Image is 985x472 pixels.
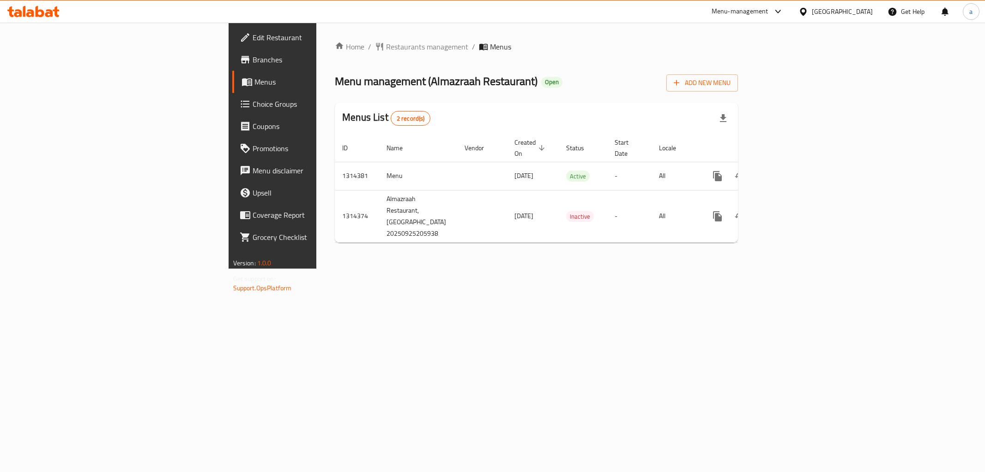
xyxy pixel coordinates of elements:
span: Promotions [253,143,386,154]
li: / [472,41,475,52]
nav: breadcrumb [335,41,738,52]
button: Change Status [729,165,751,187]
button: Change Status [729,205,751,227]
div: Export file [712,107,734,129]
span: Status [566,142,596,153]
span: Edit Restaurant [253,32,386,43]
th: Actions [699,134,803,162]
span: [DATE] [514,210,533,222]
a: Grocery Checklist [232,226,393,248]
span: Open [541,78,562,86]
span: Grocery Checklist [253,232,386,243]
span: Version: [233,257,256,269]
span: Created On [514,137,548,159]
td: All [652,190,699,242]
a: Coupons [232,115,393,137]
span: Menu disclaimer [253,165,386,176]
a: Choice Groups [232,93,393,115]
span: Name [387,142,415,153]
a: Support.OpsPlatform [233,282,292,294]
div: [GEOGRAPHIC_DATA] [812,6,873,17]
a: Promotions [232,137,393,159]
a: Upsell [232,182,393,204]
td: All [652,162,699,190]
span: Menu management ( Almazraah Restaurant ) [335,71,538,92]
span: Coverage Report [253,209,386,221]
h2: Menus List [342,110,430,126]
span: Vendor [465,142,496,153]
a: Restaurants management [375,41,468,52]
a: Menus [232,71,393,93]
span: 1.0.0 [257,257,272,269]
span: Menus [254,76,386,87]
table: enhanced table [335,134,803,243]
span: a [969,6,973,17]
div: Total records count [391,111,431,126]
a: Edit Restaurant [232,26,393,49]
td: - [607,190,652,242]
span: Get support on: [233,273,276,285]
span: Menus [490,41,511,52]
span: Choice Groups [253,98,386,110]
div: Menu-management [712,6,768,17]
span: Upsell [253,187,386,198]
div: Active [566,171,590,182]
span: Inactive [566,211,594,222]
span: [DATE] [514,170,533,182]
a: Branches [232,49,393,71]
div: Open [541,77,562,88]
a: Menu disclaimer [232,159,393,182]
span: Active [566,171,590,182]
span: 2 record(s) [391,114,430,123]
span: Start Date [615,137,641,159]
span: Restaurants management [386,41,468,52]
td: Almazraah Restaurant,[GEOGRAPHIC_DATA] 20250925205938 [379,190,457,242]
button: more [707,205,729,227]
span: Add New Menu [674,77,731,89]
span: Locale [659,142,688,153]
button: more [707,165,729,187]
button: Add New Menu [666,74,738,92]
a: Coverage Report [232,204,393,226]
span: ID [342,142,360,153]
span: Coupons [253,121,386,132]
td: - [607,162,652,190]
td: Menu [379,162,457,190]
span: Branches [253,54,386,65]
